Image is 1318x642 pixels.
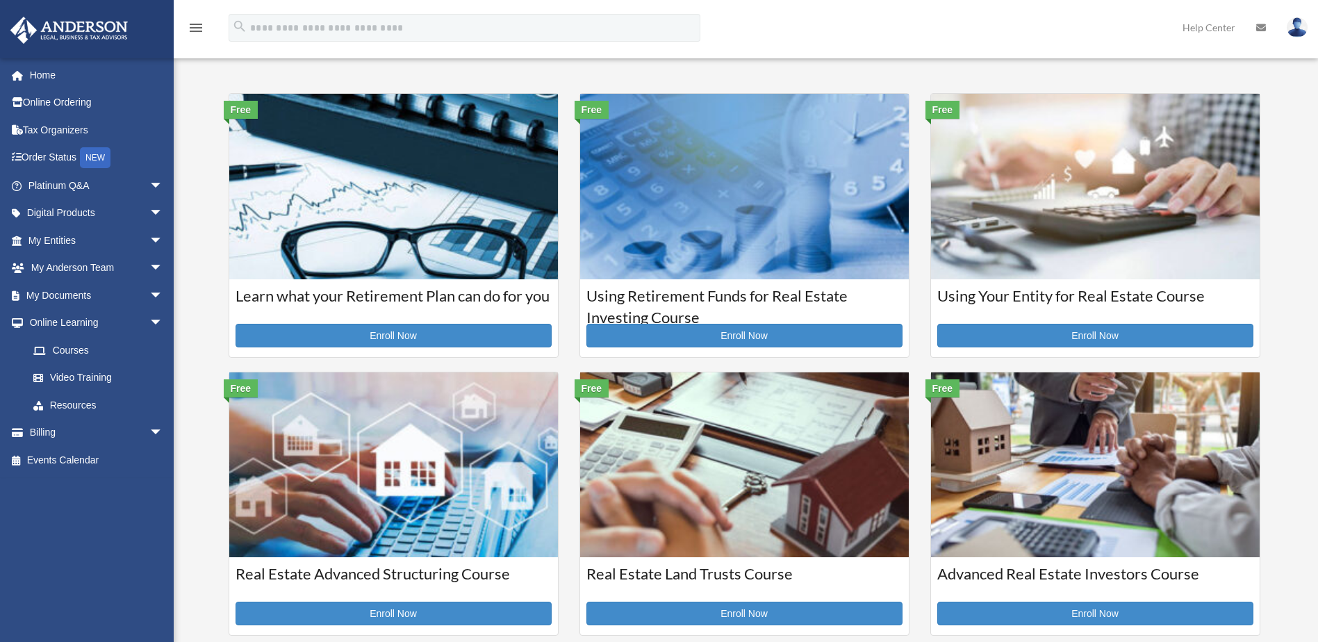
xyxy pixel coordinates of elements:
a: Enroll Now [236,602,552,625]
h3: Advanced Real Estate Investors Course [937,563,1253,598]
div: NEW [80,147,110,168]
a: Online Learningarrow_drop_down [10,309,184,337]
a: Digital Productsarrow_drop_down [10,199,184,227]
a: Billingarrow_drop_down [10,419,184,447]
a: Enroll Now [937,602,1253,625]
a: Enroll Now [937,324,1253,347]
h3: Learn what your Retirement Plan can do for you [236,286,552,320]
span: arrow_drop_down [149,227,177,255]
a: Enroll Now [586,324,903,347]
div: Free [575,101,609,119]
a: Platinum Q&Aarrow_drop_down [10,172,184,199]
a: Enroll Now [586,602,903,625]
span: arrow_drop_down [149,419,177,447]
h3: Real Estate Advanced Structuring Course [236,563,552,598]
span: arrow_drop_down [149,254,177,283]
div: Free [575,379,609,397]
h3: Real Estate Land Trusts Course [586,563,903,598]
div: Free [224,101,258,119]
a: Tax Organizers [10,116,184,144]
h3: Using Retirement Funds for Real Estate Investing Course [586,286,903,320]
a: Order StatusNEW [10,144,184,172]
div: Free [925,101,960,119]
a: Resources [19,391,184,419]
a: Enroll Now [236,324,552,347]
a: Video Training [19,364,184,392]
a: Online Ordering [10,89,184,117]
a: My Documentsarrow_drop_down [10,281,184,309]
a: Home [10,61,184,89]
div: Free [925,379,960,397]
span: arrow_drop_down [149,309,177,338]
span: arrow_drop_down [149,199,177,228]
span: arrow_drop_down [149,172,177,200]
img: Anderson Advisors Platinum Portal [6,17,132,44]
a: My Entitiesarrow_drop_down [10,227,184,254]
img: User Pic [1287,17,1308,38]
a: My Anderson Teamarrow_drop_down [10,254,184,282]
a: menu [188,24,204,36]
a: Events Calendar [10,446,184,474]
span: arrow_drop_down [149,281,177,310]
a: Courses [19,336,177,364]
i: search [232,19,247,34]
div: Free [224,379,258,397]
h3: Using Your Entity for Real Estate Course [937,286,1253,320]
i: menu [188,19,204,36]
